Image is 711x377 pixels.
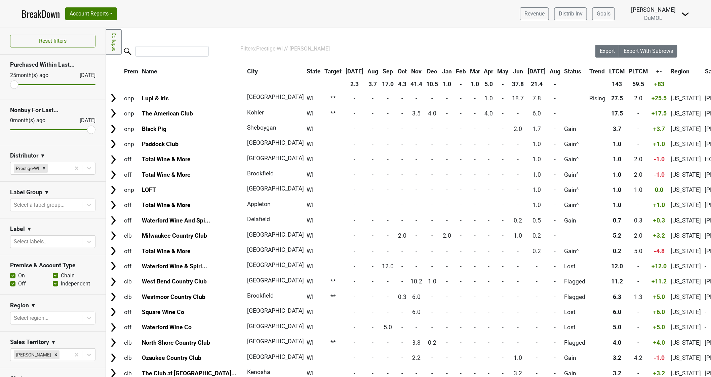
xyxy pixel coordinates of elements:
span: - [431,126,433,132]
span: - [354,202,355,208]
span: - [372,171,373,178]
label: Chain [61,272,75,280]
span: +17.5 [652,110,667,117]
span: 1.0 [484,95,493,102]
td: onp [122,137,140,151]
span: +3.7 [654,126,665,132]
th: State: activate to sort column ascending [305,65,322,77]
span: LTCM [609,68,625,75]
button: Account Reports [65,7,117,20]
span: WI [307,186,314,193]
a: North Shore Country Club [142,339,210,346]
td: onp [122,183,140,197]
span: WI [307,171,314,178]
h3: Sales Territory [10,339,49,346]
th: Sep: activate to sort column ascending [381,65,396,77]
span: - [416,95,418,102]
th: 1.0 [440,78,454,90]
span: - [446,126,448,132]
span: - [431,95,433,102]
span: WI [307,202,314,208]
span: - [554,202,556,208]
td: Gain^ [563,152,587,167]
span: DuMOL [644,15,663,21]
span: - [637,110,639,117]
span: [GEOGRAPHIC_DATA] [247,185,304,192]
span: [US_STATE] [671,171,701,178]
span: - [354,95,355,102]
span: - [416,186,418,193]
span: 1.0 [613,186,621,193]
span: - [474,171,476,178]
a: The Club at [GEOGRAPHIC_DATA]... [142,370,236,377]
span: - [401,156,403,163]
span: - [460,186,462,193]
th: Region: activate to sort column ascending [669,65,703,77]
span: 2.0 [514,126,522,132]
a: Total Wine & More [142,171,191,178]
a: LOFT [142,186,156,193]
a: Black Pig [142,126,166,132]
span: - [354,186,355,193]
th: May: activate to sort column ascending [496,65,510,77]
td: Rising [588,91,607,105]
img: Arrow right [108,277,118,287]
span: - [372,186,373,193]
a: West Bend Country Club [142,278,207,285]
td: off [122,167,140,182]
a: Square Wine Co [142,309,184,315]
span: - [416,141,418,147]
span: 1.0 [634,186,642,193]
th: +-: activate to sort column ascending [650,65,669,77]
span: - [460,95,462,102]
span: -1.0 [654,171,665,178]
span: - [387,186,389,193]
span: WI [307,141,314,147]
span: - [387,126,389,132]
span: - [502,186,504,193]
span: [GEOGRAPHIC_DATA] [247,94,304,100]
span: - [431,171,433,178]
span: ▼ [51,338,56,346]
span: - [372,126,373,132]
span: - [354,126,355,132]
span: [US_STATE] [671,126,701,132]
a: Waterford Wine And Spi... [142,217,210,224]
span: - [416,126,418,132]
span: - [554,95,556,102]
a: Distrib Inv [554,7,587,20]
img: Arrow right [108,139,118,149]
span: +1.0 [654,141,665,147]
th: Target: activate to sort column ascending [323,65,344,77]
span: - [474,110,476,117]
th: Jun: activate to sort column ascending [511,65,526,77]
span: ▼ [44,188,49,197]
th: 143 [608,78,627,90]
span: - [554,141,556,147]
th: &nbsp;: activate to sort column ascending [107,65,122,77]
button: Reset filters [10,35,95,47]
span: - [488,171,489,178]
span: - [431,186,433,193]
h3: Region [10,302,29,309]
span: - [502,171,504,178]
th: Aug: activate to sort column ascending [366,65,380,77]
td: Gain^ [563,137,587,151]
span: - [431,156,433,163]
h3: Purchased Within Last... [10,61,95,68]
img: Arrow right [108,124,118,134]
th: - [548,78,562,90]
a: Revenue [520,7,549,20]
span: - [488,186,489,193]
span: 0.0 [655,186,664,193]
span: 1.0 [532,171,541,178]
th: 41.4 [409,78,424,90]
span: - [401,95,403,102]
span: - [488,202,489,208]
span: - [517,110,519,117]
span: - [431,141,433,147]
span: Export With Subrows [624,48,673,54]
span: 2.0 [634,95,642,102]
th: 2.3 [344,78,365,90]
span: 2.0 [634,171,642,178]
